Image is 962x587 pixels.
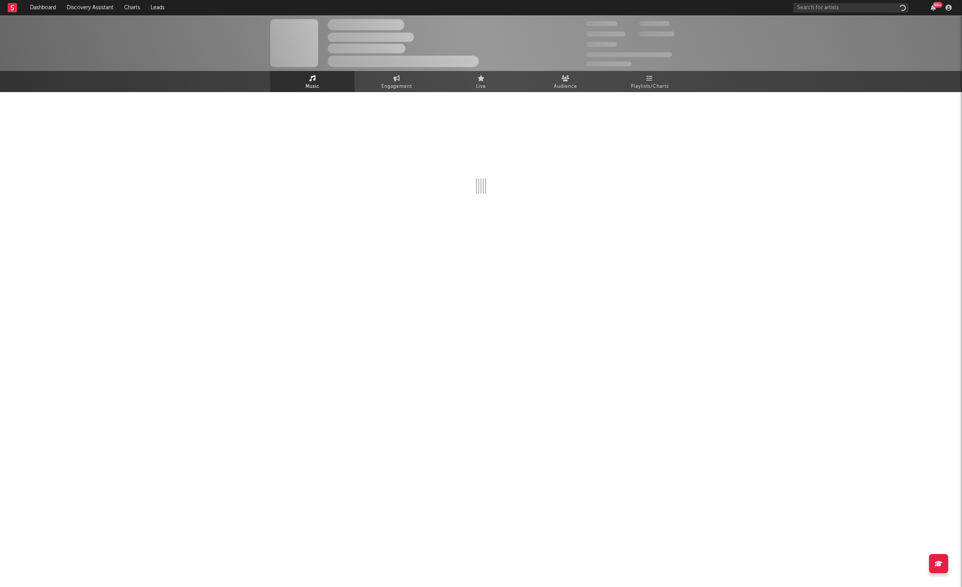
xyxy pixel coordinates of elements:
[439,71,523,92] a: Live
[355,71,439,92] a: Engagement
[933,2,942,8] div: 99 +
[793,3,908,13] input: Search for artists
[639,31,675,36] span: 1,000,000
[586,52,672,57] span: 50,000,000 Monthly Listeners
[586,42,617,47] span: 100,000
[586,21,617,26] span: 300,000
[305,82,320,91] span: Music
[586,61,632,66] span: Jump Score: 85.0
[631,82,669,91] span: Playlists/Charts
[586,31,625,36] span: 50,000,000
[639,21,670,26] span: 100,000
[476,82,486,91] span: Live
[270,71,355,92] a: Music
[931,5,936,11] button: 99+
[523,71,607,92] a: Audience
[607,71,692,92] a: Playlists/Charts
[381,82,412,91] span: Engagement
[554,82,577,91] span: Audience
